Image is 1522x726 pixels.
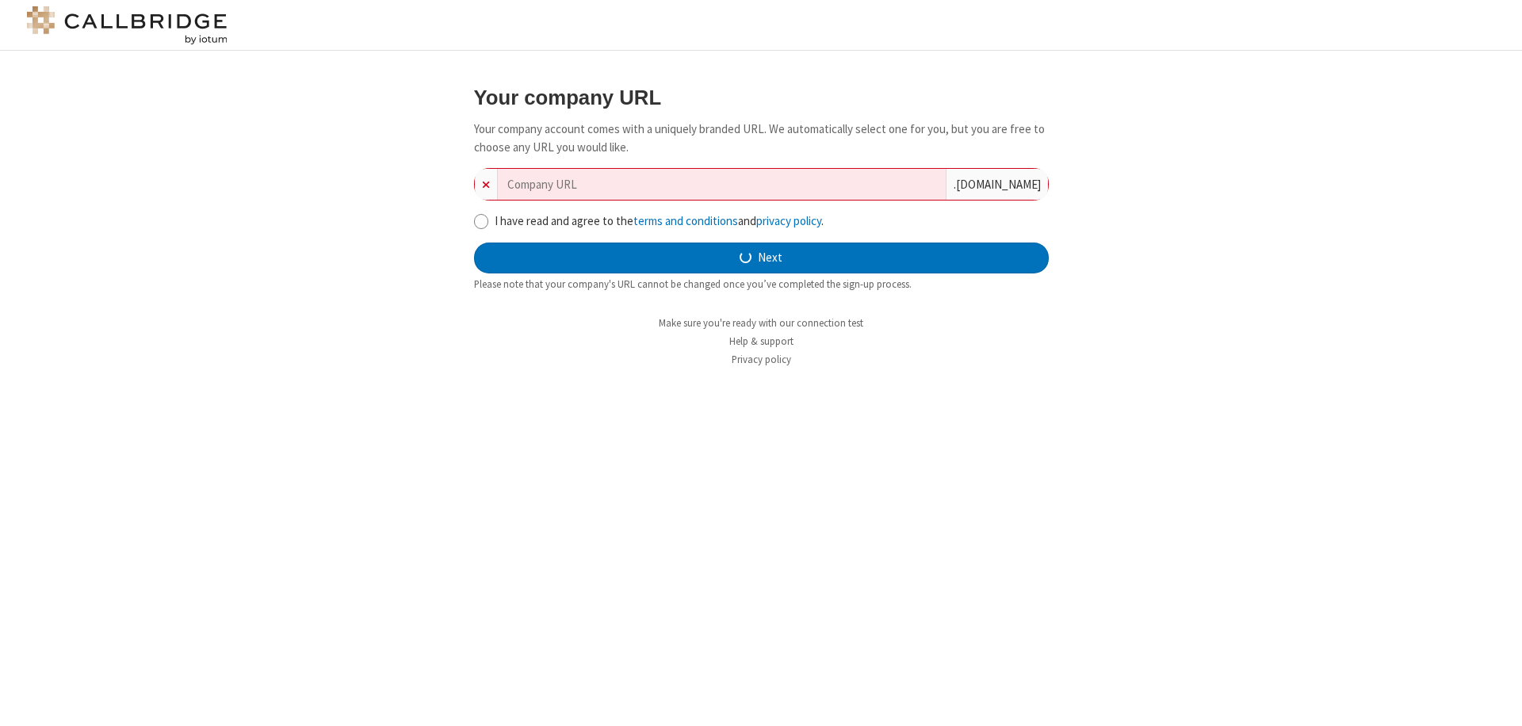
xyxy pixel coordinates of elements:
div: Please note that your company's URL cannot be changed once you’ve completed the sign-up process. [474,277,1049,292]
h3: Your company URL [474,86,1049,109]
input: Company URL [498,169,946,200]
div: . [DOMAIN_NAME] [946,169,1048,200]
p: Your company account comes with a uniquely branded URL. We automatically select one for you, but ... [474,120,1049,156]
span: Next [758,249,782,267]
a: Privacy policy [732,353,791,366]
a: privacy policy [756,213,821,228]
label: I have read and agree to the and . [495,212,1049,231]
a: Help & support [729,334,794,348]
img: logo@2x.png [24,6,230,44]
a: Make sure you're ready with our connection test [659,316,863,330]
button: Next [474,243,1049,274]
a: terms and conditions [633,213,738,228]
